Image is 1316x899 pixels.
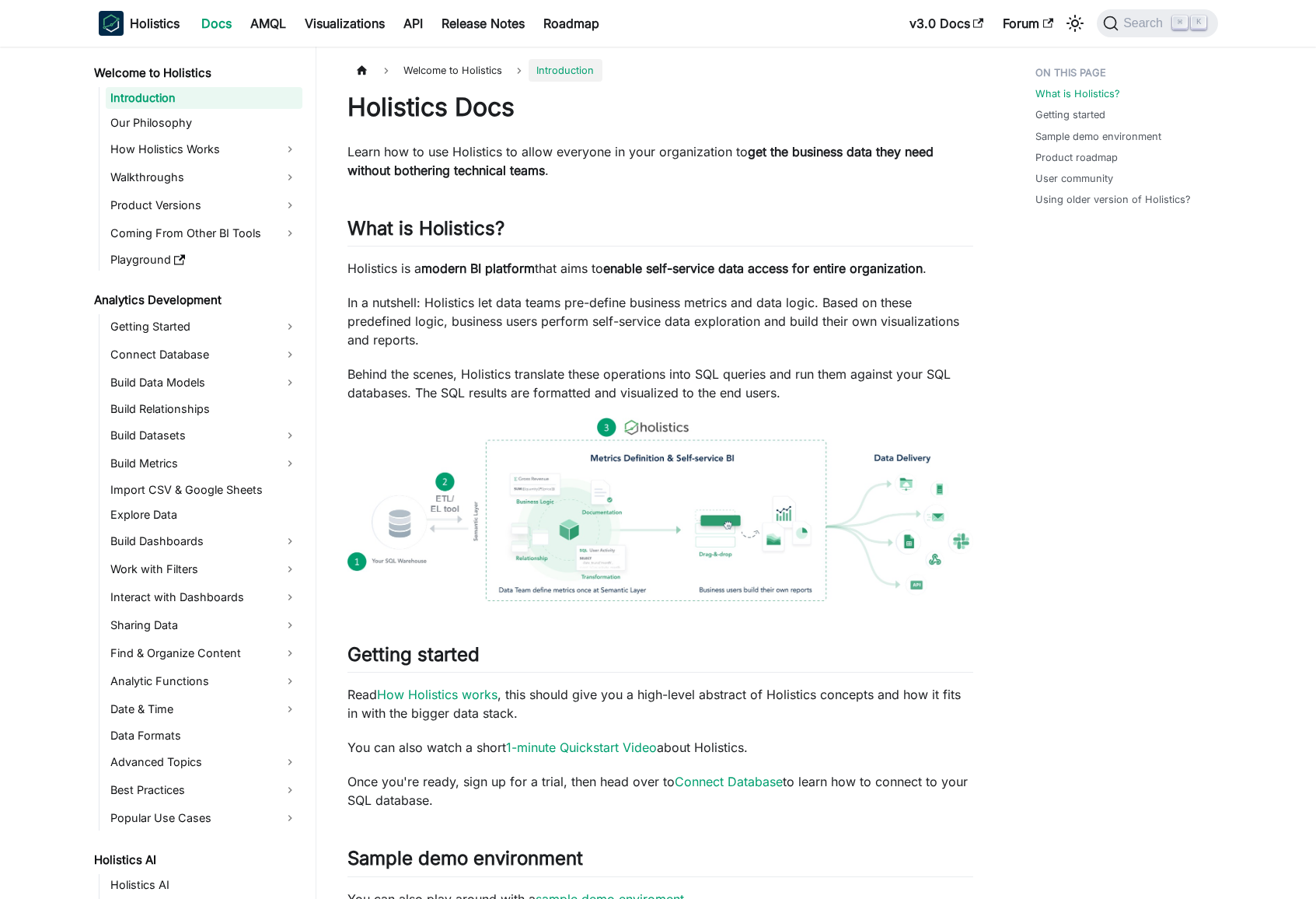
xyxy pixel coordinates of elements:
[106,725,302,747] a: Data Formats
[396,59,510,82] span: Welcome to Holistics
[106,479,302,501] a: Import CSV & Google Sheets
[1119,16,1172,30] span: Search
[99,11,124,36] img: Holistics
[106,87,302,109] a: Introduction
[106,750,302,775] a: Advanced Topics
[106,193,302,218] a: Product Versions
[106,314,302,339] a: Getting Started
[347,293,973,349] p: In a nutshell: Holistics let data teams pre-define business metrics and data logic. Based on thes...
[347,217,973,247] h2: What is Holistics?
[1035,129,1161,144] a: Sample demo environment
[99,11,180,36] a: HolisticsHolistics
[1035,86,1120,101] a: What is Holistics?
[106,529,302,554] a: Build Dashboards
[1035,107,1105,122] a: Getting started
[506,740,657,755] a: 1-minute Quickstart Video
[106,423,302,448] a: Build Datasets
[295,11,394,36] a: Visualizations
[89,62,302,84] a: Welcome to Holistics
[347,142,973,180] p: Learn how to use Holistics to allow everyone in your organization to .
[106,137,302,162] a: How Holistics Works
[394,11,432,36] a: API
[347,418,973,601] img: How Holistics fits in your Data Stack
[106,874,302,896] a: Holistics AI
[106,398,302,420] a: Build Relationships
[347,259,973,278] p: Holistics is a that aims to .
[1063,11,1087,36] button: Switch between dark and light mode (currently light mode)
[106,697,302,722] a: Date & Time
[241,11,295,36] a: AMQL
[106,557,302,582] a: Work with Filters
[89,289,302,311] a: Analytics Development
[1172,16,1188,30] kbd: ⌘
[192,11,241,36] a: Docs
[347,59,973,82] nav: Breadcrumbs
[106,342,302,367] a: Connect Database
[106,451,302,476] a: Build Metrics
[421,261,535,276] strong: modern BI platform
[1035,171,1113,186] a: User community
[106,806,302,831] a: Popular Use Cases
[106,221,302,246] a: Coming From Other BI Tools
[347,643,973,673] h2: Getting started
[377,687,497,702] a: How Holistics works
[347,685,973,722] p: Read , this should give you a high-level abstract of Holistics concepts and how it fits in with t...
[106,613,302,638] a: Sharing Data
[347,738,973,757] p: You can also watch a short about Holistics.
[347,772,973,810] p: Once you're ready, sign up for a trial, then head over to to learn how to connect to your SQL dat...
[347,59,377,82] a: Home page
[432,11,534,36] a: Release Notes
[106,778,302,803] a: Best Practices
[89,849,302,871] a: Holistics AI
[83,47,316,899] nav: Docs sidebar
[130,14,180,33] b: Holistics
[1035,192,1191,207] a: Using older version of Holistics?
[603,261,923,276] strong: enable self-service data access for entire organization
[106,641,302,666] a: Find & Organize Content
[534,11,609,36] a: Roadmap
[106,370,302,395] a: Build Data Models
[347,92,973,123] h1: Holistics Docs
[529,59,602,82] span: Introduction
[106,165,302,190] a: Walkthroughs
[347,365,973,402] p: Behind the scenes, Holistics translate these operations into SQL queries and run them against you...
[675,774,783,789] a: Connect Database
[106,669,302,694] a: Analytic Functions
[106,504,302,526] a: Explore Data
[993,11,1063,36] a: Forum
[1035,150,1118,165] a: Product roadmap
[106,249,302,271] a: Playground
[1097,9,1217,37] button: Search (Command+K)
[347,847,973,876] h2: Sample demo environment
[900,11,993,36] a: v3.0 Docs
[106,585,302,610] a: Interact with Dashboards
[1191,16,1206,30] kbd: K
[106,112,302,134] a: Our Philosophy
